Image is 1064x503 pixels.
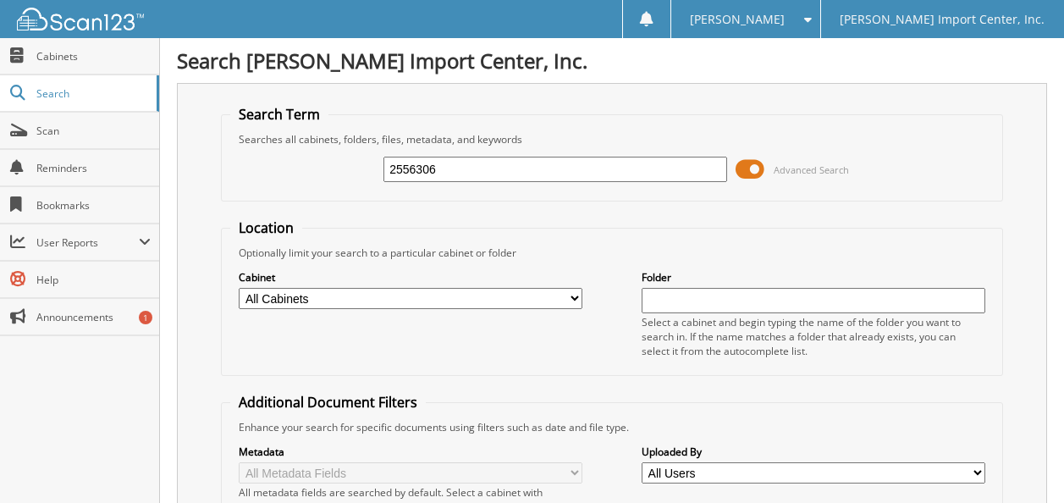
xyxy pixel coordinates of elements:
div: Optionally limit your search to a particular cabinet or folder [230,246,993,260]
span: [PERSON_NAME] Import Center, Inc. [840,14,1045,25]
span: Announcements [36,310,151,324]
legend: Additional Document Filters [230,393,426,412]
span: Cabinets [36,49,151,64]
label: Metadata [239,445,582,459]
img: scan123-logo-white.svg [17,8,144,30]
h1: Search [PERSON_NAME] Import Center, Inc. [177,47,1047,75]
span: Search [36,86,148,101]
div: Enhance your search for specific documents using filters such as date and file type. [230,420,993,434]
span: Scan [36,124,151,138]
div: Select a cabinet and begin typing the name of the folder you want to search in. If the name match... [642,315,985,358]
span: Reminders [36,161,151,175]
span: Help [36,273,151,287]
legend: Location [230,218,302,237]
span: Bookmarks [36,198,151,213]
label: Cabinet [239,270,582,285]
label: Folder [642,270,985,285]
span: [PERSON_NAME] [690,14,785,25]
div: Searches all cabinets, folders, files, metadata, and keywords [230,132,993,146]
span: Advanced Search [774,163,849,176]
span: User Reports [36,235,139,250]
div: 1 [139,311,152,324]
label: Uploaded By [642,445,985,459]
legend: Search Term [230,105,328,124]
